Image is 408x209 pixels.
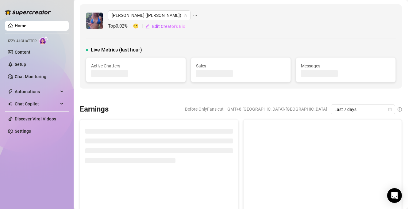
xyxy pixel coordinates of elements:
span: Jaylie (jaylietori) [112,11,187,20]
span: team [183,13,187,17]
img: Jaylie [86,13,103,29]
button: Edit Creator's Bio [145,21,186,31]
a: Chat Monitoring [15,74,46,79]
a: Content [15,50,30,55]
span: 🙂 [133,23,145,30]
span: Last 7 days [334,105,391,114]
div: Open Intercom Messenger [387,188,402,203]
span: Messages [301,63,391,69]
img: AI Chatter [39,36,48,45]
span: Chat Copilot [15,99,58,109]
a: Discover Viral Videos [15,116,56,121]
span: Live Metrics (last hour) [91,46,142,54]
span: GMT+8 [GEOGRAPHIC_DATA]/[GEOGRAPHIC_DATA] [227,104,327,114]
a: Setup [15,62,26,67]
span: Top 0.02 % [108,23,133,30]
span: Before OnlyFans cut [185,104,224,114]
span: ellipsis [193,10,197,20]
span: Izzy AI Chatter [8,38,37,44]
img: logo-BBDzfeDw.svg [5,9,51,15]
span: info-circle [398,107,402,112]
span: Sales [196,63,286,69]
span: Edit Creator's Bio [152,24,185,29]
span: calendar [388,108,392,111]
span: edit [145,24,150,28]
a: Settings [15,129,31,134]
span: thunderbolt [8,89,13,94]
span: Automations [15,87,58,97]
h3: Earnings [80,104,109,114]
a: Home [15,23,26,28]
span: Active Chatters [91,63,181,69]
img: Chat Copilot [8,102,12,106]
